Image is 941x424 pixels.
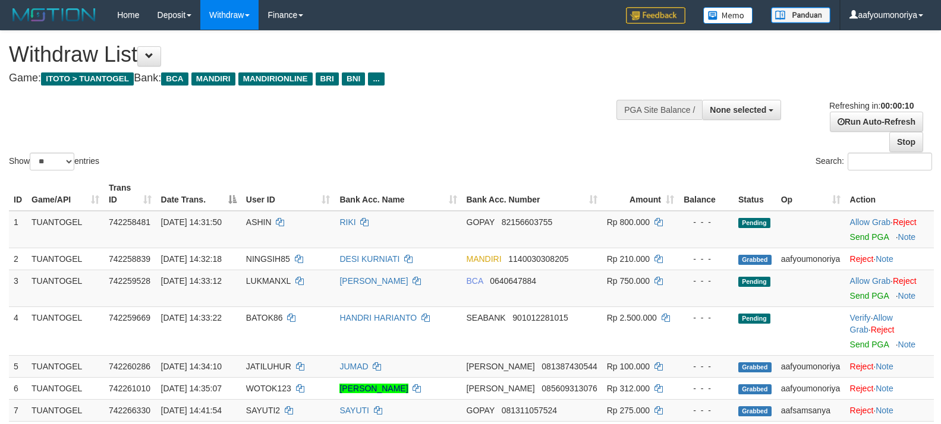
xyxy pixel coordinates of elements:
a: Note [876,254,893,264]
td: TUANTOGEL [27,248,104,270]
a: [PERSON_NAME] [339,276,408,286]
span: Rp 100.000 [607,362,650,371]
td: aafyoumonoriya [776,355,845,377]
td: 7 [9,399,27,421]
td: aafyoumonoriya [776,377,845,399]
span: Grabbed [738,384,772,394]
span: MANDIRIONLINE [238,72,313,86]
span: 742261010 [109,384,150,393]
span: [DATE] 14:34:10 [161,362,222,371]
div: - - - [684,275,729,287]
a: Reject [893,276,917,286]
td: · [845,355,934,377]
span: [DATE] 14:41:54 [161,406,222,415]
span: 742266330 [109,406,150,415]
span: Pending [738,314,770,324]
span: 742260286 [109,362,150,371]
th: ID [9,177,27,211]
a: JUMAD [339,362,368,371]
th: Bank Acc. Name: activate to sort column ascending [335,177,461,211]
span: WOTOK123 [246,384,291,393]
span: Copy 081311057524 to clipboard [502,406,557,415]
th: Op: activate to sort column ascending [776,177,845,211]
a: [PERSON_NAME] [339,384,408,393]
div: - - - [684,382,729,394]
label: Show entries [9,153,99,170]
th: Amount: activate to sort column ascending [602,177,679,211]
td: 4 [9,306,27,355]
span: Rp 312.000 [607,384,650,393]
td: TUANTOGEL [27,399,104,421]
th: User ID: activate to sort column ascending [241,177,335,211]
td: · [845,399,934,421]
span: GOPAY [467,406,495,415]
div: - - - [684,360,729,372]
h4: Game: Bank: [9,72,615,84]
th: Balance [679,177,734,211]
td: TUANTOGEL [27,377,104,399]
input: Search: [848,153,932,170]
span: GOPAY [467,217,495,227]
td: aafsamsanya [776,399,845,421]
th: Date Trans.: activate to sort column descending [156,177,241,211]
span: Copy 085609313076 to clipboard [542,384,597,393]
span: BNI [342,72,365,86]
div: - - - [684,312,729,324]
td: · [845,270,934,306]
img: Feedback.jpg [626,7,685,24]
td: TUANTOGEL [27,355,104,377]
a: Reject [850,254,874,264]
span: Refreshing in: [829,101,914,110]
span: NINGSIH85 [246,254,290,264]
a: Verify [850,313,871,322]
a: RIKI [339,217,355,227]
a: Allow Grab [850,313,893,334]
th: Status [734,177,776,211]
td: · [845,377,934,399]
span: SAYUTI2 [246,406,280,415]
span: Rp 800.000 [607,217,650,227]
div: - - - [684,253,729,265]
a: DESI KURNIATI [339,254,399,264]
span: Grabbed [738,362,772,372]
span: BATOK86 [246,313,283,322]
a: Allow Grab [850,217,890,227]
td: · [845,211,934,248]
span: 742259528 [109,276,150,286]
span: Copy 081387430544 to clipboard [542,362,597,371]
a: Send PGA [850,291,889,300]
td: TUANTOGEL [27,211,104,248]
span: [DATE] 14:33:12 [161,276,222,286]
th: Game/API: activate to sort column ascending [27,177,104,211]
span: [PERSON_NAME] [467,362,535,371]
span: Copy 0640647884 to clipboard [490,276,536,286]
span: None selected [710,105,766,115]
span: Rp 750.000 [607,276,650,286]
span: BCA [467,276,483,286]
select: Showentries [30,153,74,170]
a: Note [876,384,893,393]
span: · [850,217,893,227]
th: Action [845,177,934,211]
a: Note [898,291,916,300]
a: Reject [850,362,874,371]
span: [DATE] 14:33:22 [161,313,222,322]
span: ... [368,72,384,86]
span: Rp 275.000 [607,406,650,415]
a: Reject [850,384,874,393]
td: 5 [9,355,27,377]
img: MOTION_logo.png [9,6,99,24]
div: - - - [684,216,729,228]
span: [DATE] 14:35:07 [161,384,222,393]
th: Trans ID: activate to sort column ascending [104,177,156,211]
td: TUANTOGEL [27,306,104,355]
span: ITOTO > TUANTOGEL [41,72,134,86]
span: Rp 210.000 [607,254,650,264]
span: BRI [316,72,339,86]
a: Reject [893,217,917,227]
td: TUANTOGEL [27,270,104,306]
a: HANDRI HARIANTO [339,313,417,322]
span: 742258481 [109,217,150,227]
span: Copy 901012281015 to clipboard [512,313,568,322]
td: 3 [9,270,27,306]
